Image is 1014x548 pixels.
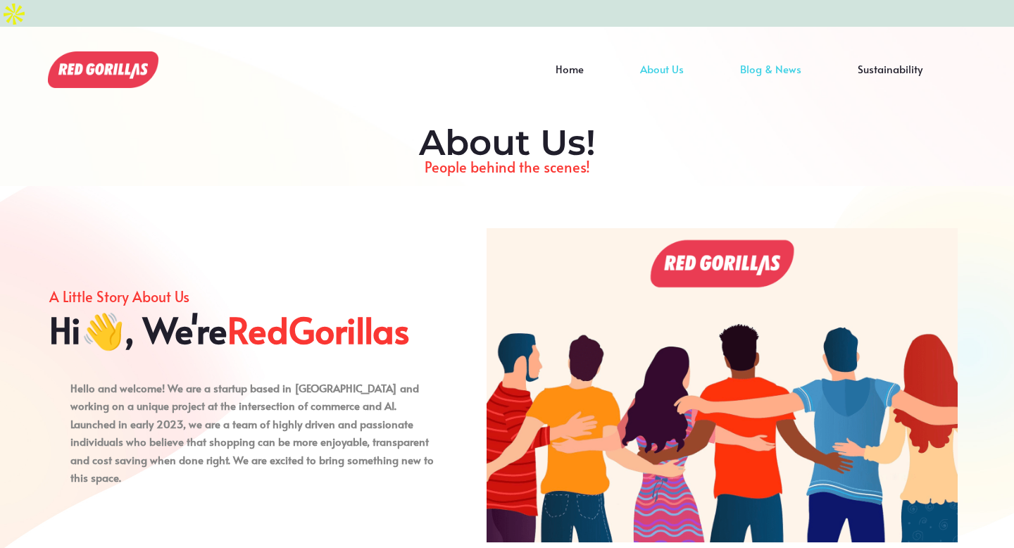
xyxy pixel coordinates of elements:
[56,122,958,164] h2: About Us!
[227,309,410,351] span: RedGorillas
[56,155,958,179] p: People behind the scenes!
[70,380,429,467] strong: Hello and welcome! We are a startup based in [GEOGRAPHIC_DATA] and working on a unique project at...
[612,69,712,90] a: About Us
[49,285,444,309] p: A Little Story About Us
[487,228,958,542] img: About Us!
[527,69,612,90] a: Home
[830,69,951,90] a: Sustainability
[712,69,830,90] a: Blog & News
[48,51,158,88] img: About Us!
[49,309,444,351] h2: Hi👋, We're
[70,452,434,485] strong: . We are excited to bring something new to this space.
